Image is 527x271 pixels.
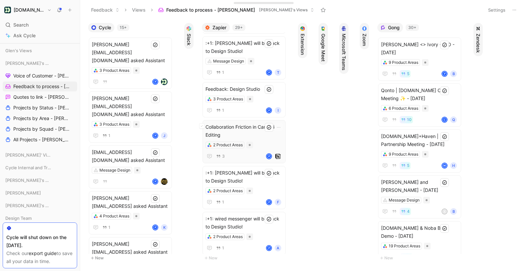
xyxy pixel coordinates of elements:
div: Zoom [357,20,372,265]
div: 3 Product Areas [99,121,129,128]
button: Slack [184,23,194,49]
div: Zapier29+New [199,20,292,265]
button: Extension [298,23,307,58]
span: Voice of Customer - [PERSON_NAME] [13,72,70,79]
span: 10 [407,118,412,122]
button: Zapier [202,23,230,32]
button: 1 [215,69,225,76]
span: 3 [222,154,225,158]
div: 9 Product Areas [389,151,418,158]
div: Design Team [3,213,77,223]
button: Zendesk [473,23,483,56]
span: 5 [407,164,409,168]
span: Projects by Status - [PERSON_NAME] [13,104,70,111]
button: New [202,254,290,262]
button: 4 [400,208,411,215]
img: logo [161,78,168,85]
span: 1 [222,246,224,250]
span: [PERSON_NAME][EMAIL_ADDRESS][DOMAIN_NAME] asked Assistant [92,41,169,65]
button: 5 [400,162,411,169]
div: [PERSON_NAME] [3,188,77,200]
span: Feedback to process - [PERSON_NAME] [13,83,70,90]
div: P [267,70,271,75]
span: [PERSON_NAME]' Views [5,152,51,158]
span: [EMAIL_ADDRESS][DOMAIN_NAME] asked Assistant [92,148,169,164]
button: 3 [215,153,226,160]
div: H [450,162,457,169]
div: Extension [295,20,310,265]
a: [PERSON_NAME][EMAIL_ADDRESS][DOMAIN_NAME] asked Assistant3 Product AreasPlogo [89,38,172,89]
button: 10 [400,254,413,261]
span: 1 [222,70,224,74]
div: Q [450,116,457,123]
div: 9 Product Areas [389,59,418,66]
div: P [153,179,158,184]
span: [PERSON_NAME] <> Ivory - CIO - [DATE] [381,41,458,57]
div: [PERSON_NAME]'s ViewsVoice of Customer - [PERSON_NAME]Feedback to process - [PERSON_NAME]Quotes t... [3,58,77,145]
a: Ask Cycle [3,31,77,41]
div: Cycle will shut down on the [DATE]. [6,233,73,249]
span: [PERSON_NAME]'s Views [5,60,51,67]
div: Cycle Internal and Tracking [3,163,77,173]
span: 1 [222,108,224,112]
div: Gong30+New [375,20,468,265]
a: Feedback to process - [PERSON_NAME] [3,81,77,91]
span: [PERSON_NAME][EMAIL_ADDRESS][DOMAIN_NAME] asked Assistant [92,94,169,118]
span: 1 [108,134,110,138]
button: Microsoft Teams [339,23,348,74]
div: 6 Product Areas [389,105,418,112]
span: [PERSON_NAME] and [PERSON_NAME] - [DATE] [381,178,458,194]
span: Slack [186,34,192,46]
div: Check our to save all your data in time. [6,249,73,265]
button: Settings [485,5,508,15]
div: Message Design [389,197,420,203]
button: Zoom [360,23,369,49]
div: J [161,132,168,139]
div: Google Meet [316,20,330,265]
div: 30+ [406,24,419,31]
button: 1 [215,107,225,114]
img: logo [275,153,281,160]
a: :+1: wired messenger will be back to Design Studio!2 Product Areas1PA [202,212,286,255]
div: P [267,108,271,113]
a: Feedback: Design Studio3 Product Areas1PI [202,82,286,117]
a: :+1: [PERSON_NAME] will be back to Design Studio!Message Design1PT [202,36,286,79]
button: Customer.io[DOMAIN_NAME] [3,5,53,15]
button: 10 [400,116,413,123]
div: 2 Product Areas [213,233,243,240]
a: [PERSON_NAME] <> Ivory - CIO - [DATE]9 Product Areas5PB [378,38,461,81]
span: Cycle Internal and Tracking [5,164,52,171]
span: [DOMAIN_NAME] & Noba Bank Demo - [DATE] [381,224,458,240]
span: Google Meet [320,34,327,62]
button: Views [129,5,149,15]
div: [PERSON_NAME]'s Views [3,58,77,68]
div: Design Team [3,213,77,225]
div: P [267,154,271,159]
button: New [88,254,176,262]
button: 1 [215,244,225,252]
h1: [DOMAIN_NAME] [14,7,45,13]
span: 1 [222,200,224,204]
span: :+1: [PERSON_NAME] will be back to Design Studio! [205,169,283,185]
div: P [153,79,158,84]
div: [PERSON_NAME]' Views [3,150,77,162]
span: Gong [388,24,400,31]
button: 1 [101,132,112,139]
span: Design Team [5,215,32,221]
div: Glen's Views [3,46,77,56]
div: Zendesk [471,20,485,265]
div: Slack [182,20,196,265]
span: [PERSON_NAME][EMAIL_ADDRESS] asked Assistant [92,194,169,210]
div: [PERSON_NAME]'s Views [3,175,77,187]
div: 29+ [232,24,245,31]
div: Search [3,20,77,30]
span: :+1: wired messenger will be back to Design Studio! [205,215,283,231]
a: Qonto | [DOMAIN_NAME] CS Meeting ✨ - [DATE]6 Product Areas10CQ [378,83,461,127]
div: [PERSON_NAME] [3,188,77,198]
span: Extension [299,34,306,55]
div: P [153,133,158,138]
div: Cycle Internal and Tracking [3,163,77,175]
a: Projects by Area - [PERSON_NAME] [3,113,77,123]
button: New [377,254,465,262]
div: [PERSON_NAME]' Views [3,150,77,160]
